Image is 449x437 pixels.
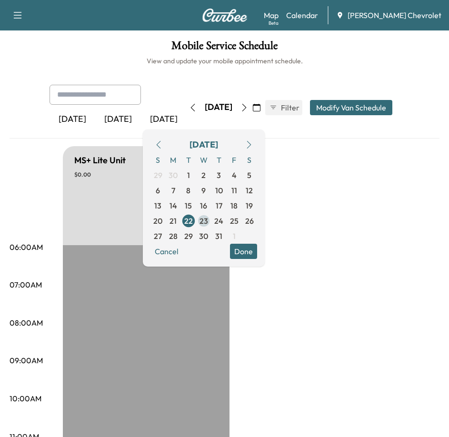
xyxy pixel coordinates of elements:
[10,241,43,253] p: 06:00AM
[10,317,43,328] p: 08:00AM
[230,200,238,211] span: 18
[169,230,178,242] span: 28
[211,152,227,168] span: T
[245,215,254,227] span: 26
[186,185,190,196] span: 8
[202,9,248,22] img: Curbee Logo
[10,56,439,66] h6: View and update your mobile appointment schedule.
[247,169,251,181] span: 5
[181,152,196,168] span: T
[74,154,126,167] h5: MS+ Lite Unit
[74,171,146,179] p: $ 0.00
[286,10,318,21] a: Calendar
[281,102,298,113] span: Filter
[50,109,95,130] div: [DATE]
[171,185,175,196] span: 7
[269,20,279,27] div: Beta
[196,152,211,168] span: W
[150,152,166,168] span: S
[215,185,223,196] span: 10
[156,185,160,196] span: 6
[10,393,41,404] p: 10:00AM
[264,10,279,21] a: MapBeta
[153,215,162,227] span: 20
[200,200,207,211] span: 16
[215,230,222,242] span: 31
[166,152,181,168] span: M
[184,230,193,242] span: 29
[233,230,236,242] span: 1
[187,169,190,181] span: 1
[201,169,206,181] span: 2
[348,10,441,21] span: [PERSON_NAME] Chevrolet
[246,185,253,196] span: 12
[169,169,178,181] span: 30
[246,200,253,211] span: 19
[205,101,232,113] div: [DATE]
[141,109,187,130] div: [DATE]
[217,169,221,181] span: 3
[227,152,242,168] span: F
[190,138,218,151] div: [DATE]
[10,40,439,56] h1: Mobile Service Schedule
[154,230,162,242] span: 27
[95,109,141,130] div: [DATE]
[184,215,193,227] span: 22
[170,200,177,211] span: 14
[150,244,183,259] button: Cancel
[200,215,208,227] span: 23
[216,200,222,211] span: 17
[10,279,42,290] p: 07:00AM
[10,355,43,366] p: 09:00AM
[154,200,161,211] span: 13
[170,215,177,227] span: 21
[154,169,162,181] span: 29
[242,152,257,168] span: S
[230,215,239,227] span: 25
[185,200,192,211] span: 15
[230,244,257,259] button: Done
[201,185,206,196] span: 9
[310,100,392,115] button: Modify Van Schedule
[232,169,237,181] span: 4
[265,100,302,115] button: Filter
[231,185,237,196] span: 11
[214,215,223,227] span: 24
[199,230,208,242] span: 30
